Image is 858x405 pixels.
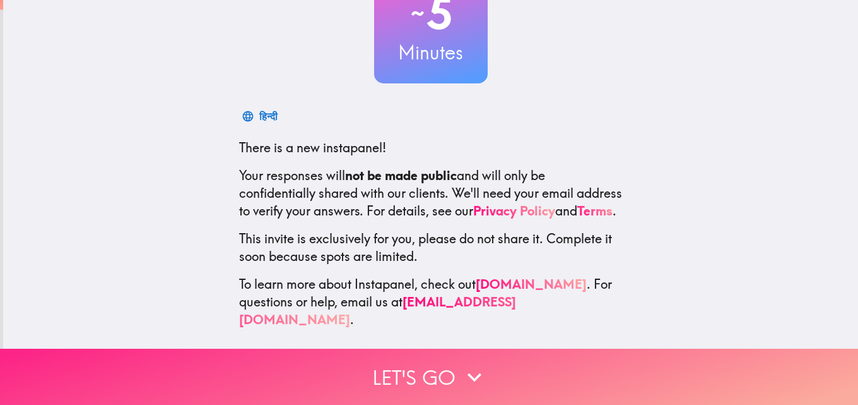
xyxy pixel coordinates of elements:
[259,107,278,125] div: हिन्दी
[239,294,516,327] a: [EMAIL_ADDRESS][DOMAIN_NAME]
[577,203,613,219] a: Terms
[374,39,488,66] h3: Minutes
[345,167,457,183] b: not be made public
[239,167,623,220] p: Your responses will and will only be confidentially shared with our clients. We'll need your emai...
[473,203,555,219] a: Privacy Policy
[476,276,587,292] a: [DOMAIN_NAME]
[239,140,386,155] span: There is a new instapanel!
[239,230,623,265] p: This invite is exclusively for you, please do not share it. Complete it soon because spots are li...
[239,104,283,129] button: हिन्दी
[239,275,623,329] p: To learn more about Instapanel, check out . For questions or help, email us at .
